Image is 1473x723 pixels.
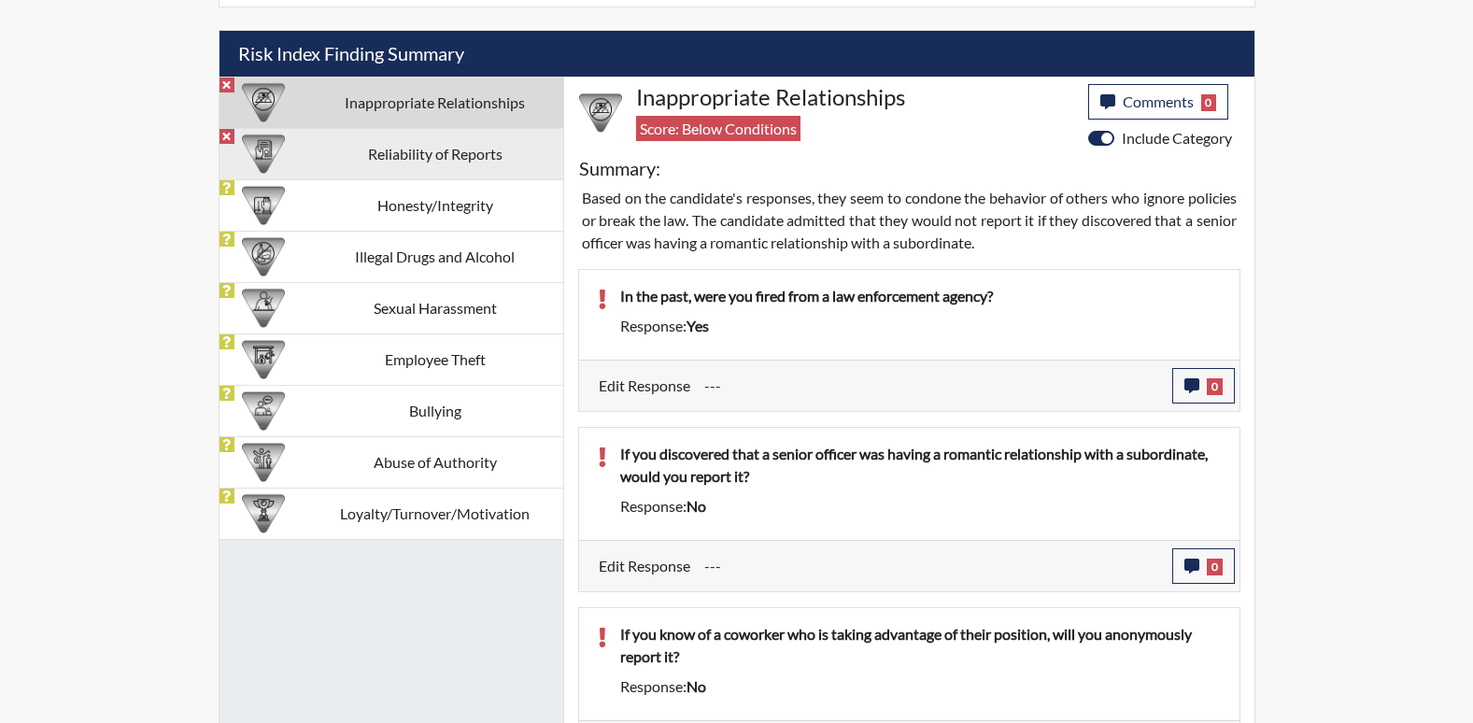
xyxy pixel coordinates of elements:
button: Comments0 [1088,84,1229,120]
button: 0 [1172,548,1235,584]
td: Inappropriate Relationships [307,77,563,128]
p: In the past, were you fired from a law enforcement agency? [620,285,1221,307]
span: 0 [1207,559,1223,575]
span: no [687,497,706,515]
td: Employee Theft [307,333,563,385]
div: Response: [606,675,1235,698]
img: CATEGORY%20ICON-12.0f6f1024.png [242,235,285,278]
img: CATEGORY%20ICON-01.94e51fac.png [242,441,285,484]
p: If you discovered that a senior officer was having a romantic relationship with a subordinate, wo... [620,443,1221,488]
img: CATEGORY%20ICON-04.6d01e8fa.png [242,390,285,432]
img: CATEGORY%20ICON-11.a5f294f4.png [242,184,285,227]
td: Honesty/Integrity [307,179,563,231]
span: Comments [1123,92,1194,110]
img: CATEGORY%20ICON-14.139f8ef7.png [242,81,285,124]
td: Loyalty/Turnover/Motivation [307,488,563,539]
img: CATEGORY%20ICON-20.4a32fe39.png [242,133,285,176]
p: If you know of a coworker who is taking advantage of their position, will you anonymously report it? [620,623,1221,668]
span: 0 [1201,94,1217,111]
div: Response: [606,315,1235,337]
img: CATEGORY%20ICON-23.dd685920.png [242,287,285,330]
h5: Risk Index Finding Summary [220,31,1254,77]
p: Based on the candidate's responses, they seem to condone the behavior of others who ignore polici... [582,187,1237,254]
button: 0 [1172,368,1235,404]
h5: Summary: [579,157,660,179]
span: Score: Below Conditions [636,116,800,141]
div: Response: [606,495,1235,517]
div: Update the test taker's response, the change might impact the score [690,548,1172,584]
td: Illegal Drugs and Alcohol [307,231,563,282]
img: CATEGORY%20ICON-17.40ef8247.png [242,492,285,535]
span: yes [687,317,709,334]
td: Sexual Harassment [307,282,563,333]
label: Edit Response [599,368,690,404]
span: no [687,677,706,695]
label: Edit Response [599,548,690,584]
td: Reliability of Reports [307,128,563,179]
h4: Inappropriate Relationships [636,84,1074,111]
img: CATEGORY%20ICON-14.139f8ef7.png [579,92,622,135]
td: Bullying [307,385,563,436]
div: Update the test taker's response, the change might impact the score [690,368,1172,404]
span: 0 [1207,378,1223,395]
img: CATEGORY%20ICON-07.58b65e52.png [242,338,285,381]
label: Include Category [1122,127,1232,149]
td: Abuse of Authority [307,436,563,488]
